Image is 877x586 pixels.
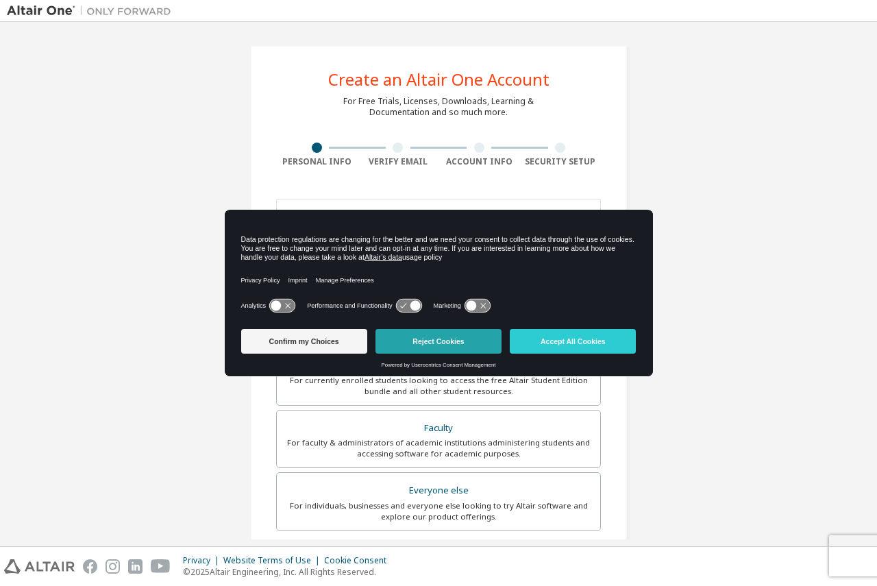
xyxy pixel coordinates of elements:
[520,156,602,167] div: Security Setup
[438,156,520,167] div: Account Info
[183,566,395,578] p: © 2025 Altair Engineering, Inc. All Rights Reserved.
[151,559,171,574] img: youtube.svg
[83,559,97,574] img: facebook.svg
[285,419,592,438] div: Faculty
[285,500,592,522] div: For individuals, businesses and everyone else looking to try Altair software and explore our prod...
[358,156,439,167] div: Verify Email
[343,96,534,118] div: For Free Trials, Licenses, Downloads, Learning & Documentation and so much more.
[324,555,395,566] div: Cookie Consent
[285,375,592,397] div: For currently enrolled students looking to access the free Altair Student Edition bundle and all ...
[7,4,178,18] img: Altair One
[106,559,120,574] img: instagram.svg
[276,156,358,167] div: Personal Info
[285,481,592,500] div: Everyone else
[128,559,143,574] img: linkedin.svg
[223,555,324,566] div: Website Terms of Use
[4,559,75,574] img: altair_logo.svg
[285,437,592,459] div: For faculty & administrators of academic institutions administering students and accessing softwa...
[328,71,549,88] div: Create an Altair One Account
[183,555,223,566] div: Privacy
